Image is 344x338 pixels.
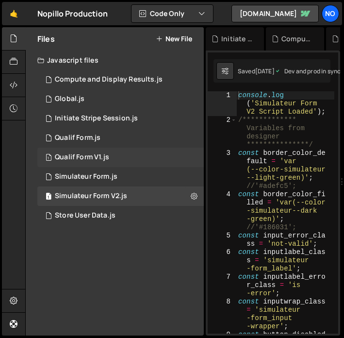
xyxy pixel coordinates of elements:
div: 8072/18527.js [37,206,204,225]
div: 1 [208,91,237,116]
div: Store User Data.js [55,211,115,220]
div: Compute and Display Results.js [55,75,163,84]
button: New File [156,35,192,43]
div: 6 [208,248,237,273]
div: 5 [208,232,237,248]
div: 7 [208,273,237,298]
div: 8072/16345.js [37,128,204,148]
a: No [322,5,339,22]
div: Javascript files [26,51,204,70]
div: 8072/16343.js [37,167,204,186]
div: 3 [208,149,237,190]
div: 8072/18732.js [37,70,204,89]
div: 8072/17751.js [37,89,204,109]
div: Qualif Form V1.js [55,153,109,162]
button: Code Only [131,5,213,22]
div: Global.js [55,95,84,103]
div: 8 [208,298,237,331]
div: Simulateur Form.js [55,172,117,181]
div: Simulateur Form V2.js [55,192,127,201]
div: Initiate Stripe Session.js [55,114,138,123]
div: 8072/17720.js [37,186,204,206]
div: Compute and Display Results.js [281,34,312,44]
a: [DOMAIN_NAME] [231,5,319,22]
a: 🤙 [2,2,26,25]
div: Nopillo Production [37,8,108,19]
div: Dev and prod in sync [275,67,341,75]
div: 8072/34048.js [37,148,204,167]
span: 1 [46,193,51,201]
div: Qualif Form.js [55,134,100,142]
div: 2 [208,116,237,149]
span: 1 [46,154,51,162]
div: 8072/18519.js [37,109,204,128]
div: 4 [208,190,237,232]
div: Saved [238,67,275,75]
div: Initiate Stripe Session.js [221,34,252,44]
div: [DATE] [255,67,275,75]
h2: Files [37,34,55,44]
